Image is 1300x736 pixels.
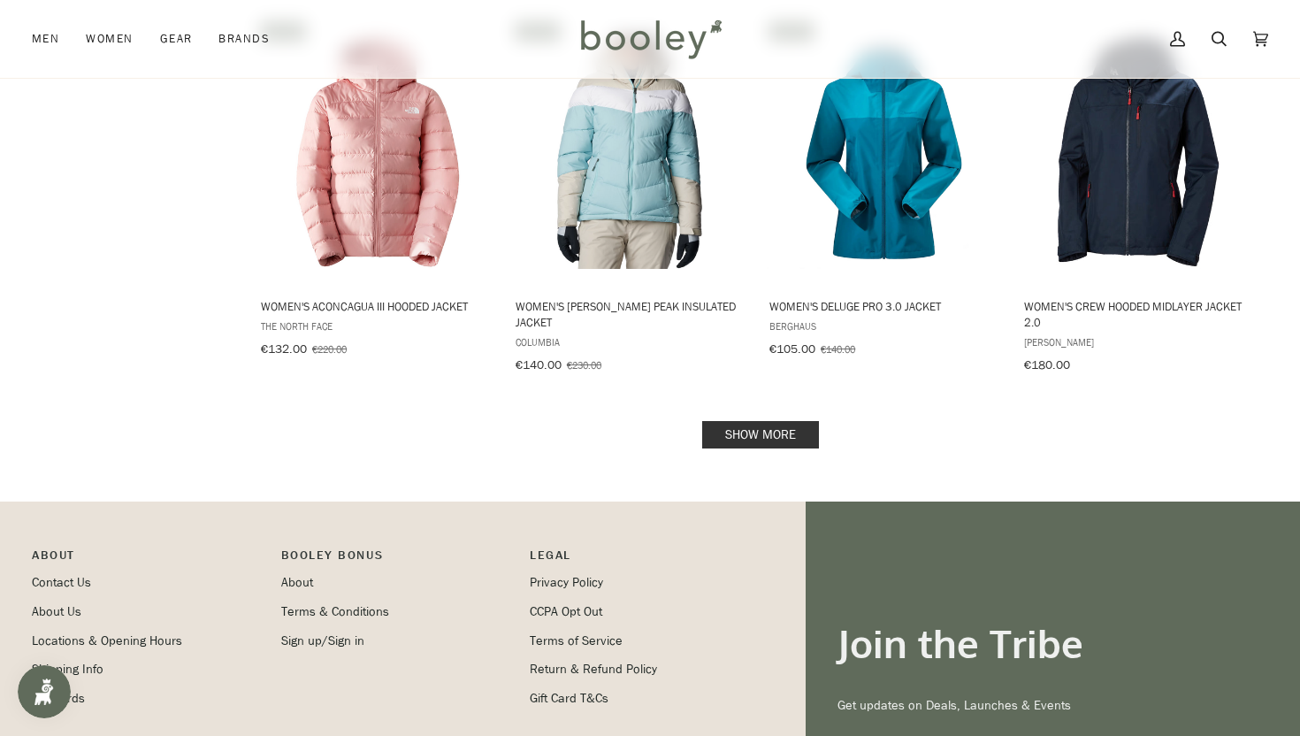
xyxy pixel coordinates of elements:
[573,13,728,65] img: Booley
[258,35,493,270] img: The North Face Women's Aconcagua III Hooded Down Jacket Shady Rose - Booley Galway
[837,696,1268,716] p: Get updates on Deals, Launches & Events
[769,318,998,333] span: Berghaus
[530,661,657,678] a: Return & Refund Policy
[218,30,270,48] span: Brands
[261,341,307,357] span: €132.00
[18,665,71,718] iframe: Button to open loyalty program pop-up
[1021,35,1256,270] img: Helly Hansen Women's Crew Hooded Midlayer Jacket 2.0 Navy - Booley Galway
[32,546,264,573] p: Pipeline_Footer Main
[32,30,59,48] span: Men
[767,35,1001,270] img: Berghaus Women's Deluge Pro 3.0 Jacket Deep Ocean / Jungle Jewel - Booley Galway
[702,421,819,448] a: Show more
[281,632,364,649] a: Sign up/Sign in
[1024,356,1070,373] span: €180.00
[769,341,815,357] span: €105.00
[32,574,91,591] a: Contact Us
[1021,19,1256,379] a: Women's Crew Hooded Midlayer Jacket 2.0
[281,546,513,573] p: Booley Bonus
[530,603,602,620] a: CCPA Opt Out
[516,334,745,349] span: Columbia
[160,30,193,48] span: Gear
[767,19,1001,363] a: Women's Deluge Pro 3.0 Jacket
[516,356,562,373] span: €140.00
[530,632,623,649] a: Terms of Service
[1024,298,1253,330] span: Women's Crew Hooded Midlayer Jacket 2.0
[516,298,745,330] span: Women's [PERSON_NAME] Peak Insulated Jacket
[32,661,103,678] a: Shipping Info
[769,298,998,314] span: Women's Deluge Pro 3.0 Jacket
[281,574,313,591] a: About
[261,426,1259,443] div: Pagination
[86,30,133,48] span: Women
[530,574,603,591] a: Privacy Policy
[513,19,747,379] a: Women's Abbott Peak Insulated Jacket
[513,35,747,270] img: Columbia Women's Abbott Peak Insulated Jacket Aqua Haze / Dark Stone / White - Booley Galway
[1024,334,1253,349] span: [PERSON_NAME]
[258,19,493,363] a: Women's Aconcagua III Hooded Jacket
[32,603,81,620] a: About Us
[32,632,182,649] a: Locations & Opening Hours
[567,357,601,372] span: €230.00
[837,619,1268,668] h3: Join the Tribe
[261,318,490,333] span: The North Face
[281,603,389,620] a: Terms & Conditions
[261,298,490,314] span: Women's Aconcagua III Hooded Jacket
[530,546,761,573] p: Pipeline_Footer Sub
[530,690,608,707] a: Gift Card T&Cs
[821,341,855,356] span: €140.00
[312,341,347,356] span: €220.00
